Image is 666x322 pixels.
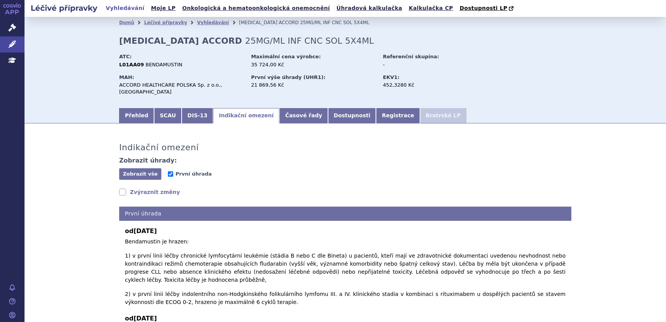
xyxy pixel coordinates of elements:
[251,82,376,89] div: 21 869,56 Kč
[251,54,321,59] strong: Maximální cena výrobce:
[146,62,182,67] span: BENDAMUSTIN
[407,3,456,13] a: Kalkulačka CP
[376,108,420,123] a: Registrace
[25,3,103,13] h2: Léčivé přípravky
[119,168,161,180] button: Zobrazit vše
[279,108,328,123] a: Časové řady
[125,238,566,306] p: Bendamustin je hrazen: 1) v první linii léčby chronické lymfocytární leukémie (stádia B nebo C dl...
[245,36,374,46] span: 25MG/ML INF CNC SOL 5X4ML
[328,108,376,123] a: Dostupnosti
[251,61,376,68] div: 35 724,00 Kč
[119,157,177,164] h4: Zobrazit úhrady:
[168,171,173,177] input: První úhrada
[119,36,242,46] strong: [MEDICAL_DATA] ACCORD
[103,3,147,13] a: Vyhledávání
[239,20,299,25] span: [MEDICAL_DATA] ACCORD
[119,62,144,67] strong: L01AA09
[251,74,325,80] strong: První výše úhrady (UHR1):
[133,227,157,235] span: [DATE]
[119,82,244,95] div: ACCORD HEALTHCARE POLSKA Sp. z o.o., [GEOGRAPHIC_DATA]
[383,74,399,80] strong: EKV1:
[383,82,469,89] div: 452,3280 Kč
[119,188,180,196] a: Zvýraznit změny
[383,54,439,59] strong: Referenční skupina:
[119,143,199,153] h3: Indikační omezení
[119,108,154,123] a: Přehled
[182,108,213,123] a: DIS-13
[119,207,571,221] h4: První úhrada
[133,315,157,322] span: [DATE]
[213,108,279,123] a: Indikační omezení
[125,227,566,236] b: od
[383,61,469,68] div: -
[176,171,212,177] span: První úhrada
[119,54,132,59] strong: ATC:
[144,20,187,25] a: Léčivé přípravky
[119,74,134,80] strong: MAH:
[300,20,369,25] span: 25MG/ML INF CNC SOL 5X4ML
[459,5,507,11] span: Dostupnosti LP
[180,3,332,13] a: Onkologická a hematoonkologická onemocnění
[149,3,178,13] a: Moje LP
[457,3,517,14] a: Dostupnosti LP
[197,20,229,25] a: Vyhledávání
[334,3,405,13] a: Úhradová kalkulačka
[154,108,182,123] a: SCAU
[119,20,134,25] a: Domů
[123,171,158,177] span: Zobrazit vše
